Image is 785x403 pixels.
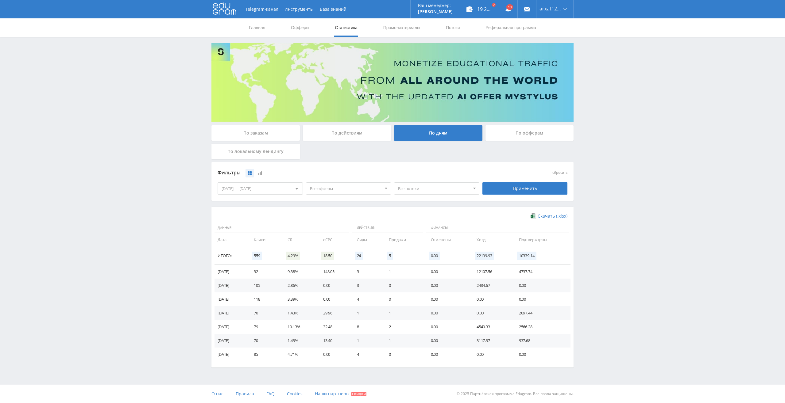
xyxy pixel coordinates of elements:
td: 85 [248,348,281,361]
td: 118 [248,292,281,306]
td: [DATE] [215,334,248,348]
a: Правила [236,385,254,403]
td: 70 [248,334,281,348]
td: 0.00 [425,306,470,320]
td: 0 [383,279,425,292]
div: По действиям [303,125,391,141]
td: [DATE] [215,306,248,320]
span: arxat1268 [539,6,561,11]
div: [DATE] — [DATE] [218,183,303,194]
td: 1 [383,265,425,279]
td: 1 [383,306,425,320]
td: 148.05 [317,265,351,279]
span: Скачать (.xlsx) [538,214,567,219]
td: 0.00 [513,348,570,361]
td: 2 [383,320,425,334]
td: 1.43% [281,306,317,320]
a: Промо-материалы [383,18,421,37]
span: 5 [387,252,393,260]
td: Отменены [425,233,470,247]
div: По офферам [485,125,574,141]
div: По дням [394,125,482,141]
td: 0 [383,292,425,306]
a: Офферы [290,18,310,37]
div: Фильтры [218,168,479,177]
a: FAQ [266,385,275,403]
td: CR [281,233,317,247]
td: 0.00 [317,292,351,306]
td: 0.00 [317,348,351,361]
td: 0.00 [425,279,470,292]
td: Дата [215,233,248,247]
td: 4737.74 [513,265,570,279]
span: Скидки [351,392,366,396]
td: Холд [470,233,513,247]
td: 1 [383,334,425,348]
td: 0.00 [425,265,470,279]
span: Правила [236,391,254,397]
td: 10.13% [281,320,317,334]
td: 0.00 [513,279,570,292]
td: 2566.28 [513,320,570,334]
td: 0.00 [425,334,470,348]
img: Banner [211,43,574,122]
td: 0.00 [470,348,513,361]
td: Клики [248,233,281,247]
a: Реферальная программа [485,18,537,37]
td: 79 [248,320,281,334]
span: 4.29% [286,252,300,260]
a: Потоки [445,18,461,37]
span: Наши партнеры [315,391,350,397]
td: 4.71% [281,348,317,361]
span: 24 [355,252,363,260]
td: 0.00 [425,292,470,306]
td: Лиды [351,233,383,247]
td: 0.00 [317,279,351,292]
td: [DATE] [215,292,248,306]
td: 12107.56 [470,265,513,279]
td: 0 [383,348,425,361]
a: Главная [248,18,266,37]
p: [PERSON_NAME] [418,9,453,14]
a: О нас [211,385,223,403]
span: Все потоки [398,183,470,194]
td: Итого: [215,247,248,265]
div: © 2025 Партнёрская программа Edugram. Все права защищены. [396,385,574,403]
td: 32.48 [317,320,351,334]
td: 4 [351,292,383,306]
span: 10339.14 [517,252,536,260]
td: 3.39% [281,292,317,306]
div: По заказам [211,125,300,141]
span: Финансы: [426,223,569,233]
td: 0.00 [425,348,470,361]
td: 3117.37 [470,334,513,348]
td: 1.43% [281,334,317,348]
img: xlsx [531,213,536,219]
td: 2434.67 [470,279,513,292]
td: 0.00 [470,306,513,320]
span: Все офферы [310,183,382,194]
td: 0.00 [425,320,470,334]
span: FAQ [266,391,275,397]
td: [DATE] [215,279,248,292]
a: Наши партнеры Скидки [315,385,366,403]
td: 937.68 [513,334,570,348]
span: Данные: [215,223,349,233]
td: Продажи [383,233,425,247]
td: 4 [351,348,383,361]
td: 4540.33 [470,320,513,334]
td: eCPC [317,233,351,247]
td: 13.40 [317,334,351,348]
td: 70 [248,306,281,320]
a: Скачать (.xlsx) [531,213,567,219]
span: 0.00 [429,252,440,260]
td: 3 [351,265,383,279]
td: 3 [351,279,383,292]
span: Cookies [287,391,303,397]
td: 0.00 [513,292,570,306]
span: 22199.93 [475,252,494,260]
span: О нас [211,391,223,397]
span: 559 [252,252,262,260]
div: Применить [482,182,568,195]
td: 32 [248,265,281,279]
